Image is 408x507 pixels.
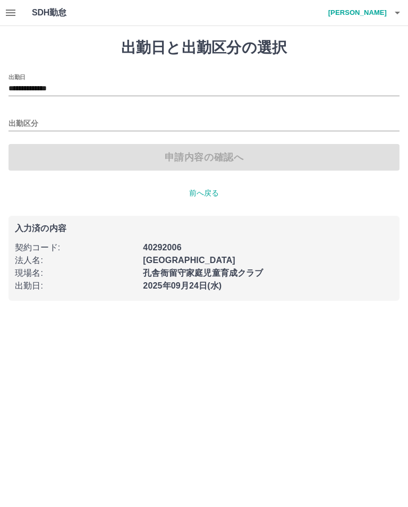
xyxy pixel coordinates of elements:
p: 入力済の内容 [15,224,393,233]
b: [GEOGRAPHIC_DATA] [143,256,235,265]
b: 2025年09月24日(水) [143,281,222,290]
p: 現場名 : [15,267,137,280]
h1: 出勤日と出勤区分の選択 [8,39,399,57]
label: 出勤日 [8,73,25,81]
p: 契約コード : [15,241,137,254]
p: 前へ戻る [8,188,399,199]
b: 孔舎衙留守家庭児童育成クラブ [143,268,263,277]
b: 40292006 [143,243,181,252]
p: 出勤日 : [15,280,137,292]
p: 法人名 : [15,254,137,267]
